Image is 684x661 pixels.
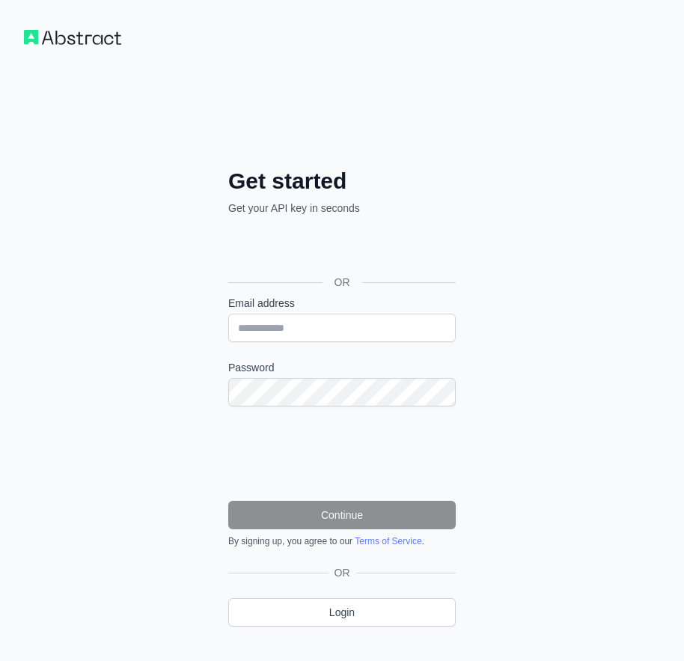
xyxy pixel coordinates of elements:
label: Email address [228,296,456,311]
label: Password [228,360,456,375]
a: Login [228,598,456,627]
span: OR [329,565,356,580]
span: OR [323,275,362,290]
a: Terms of Service [355,536,421,546]
img: Workflow [24,30,121,45]
iframe: Sign in with Google Button [221,232,460,265]
p: Get your API key in seconds [228,201,456,216]
iframe: reCAPTCHA [228,424,456,483]
h2: Get started [228,168,456,195]
button: Continue [228,501,456,529]
div: By signing up, you agree to our . [228,535,456,547]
